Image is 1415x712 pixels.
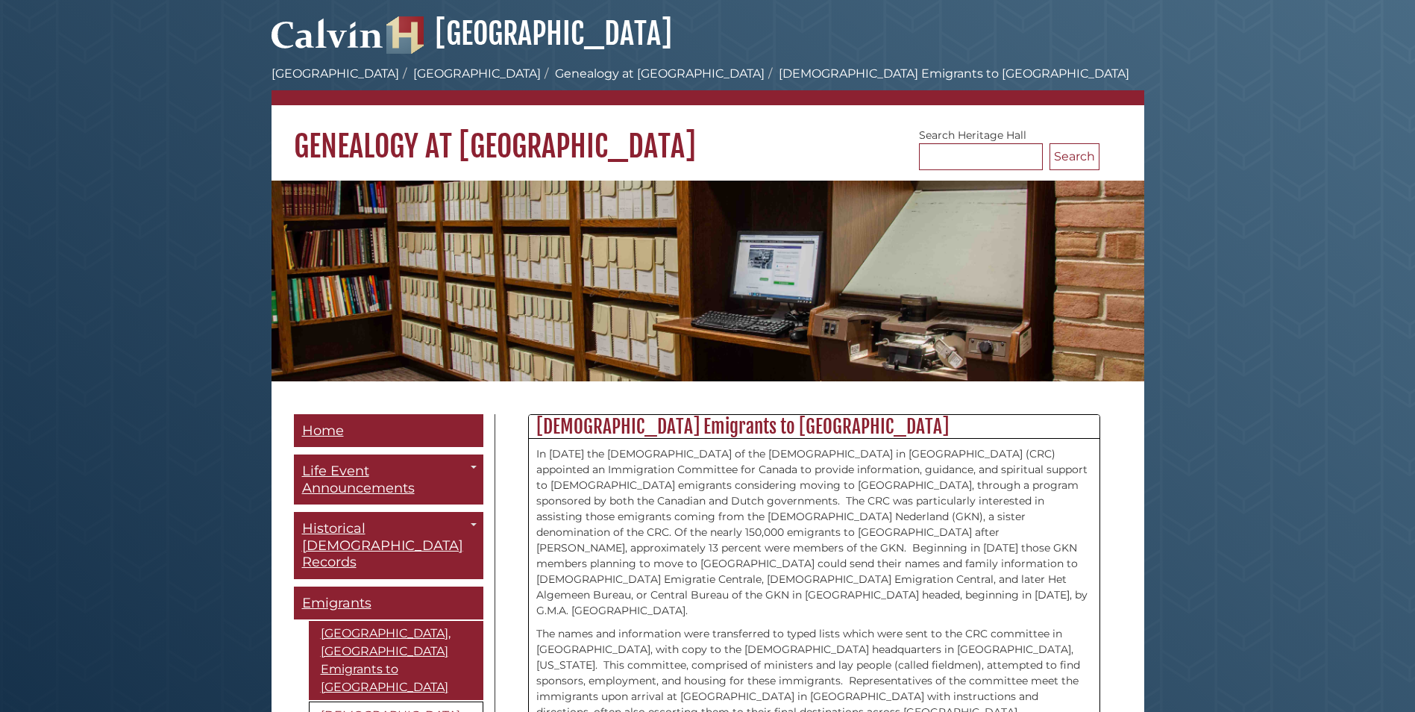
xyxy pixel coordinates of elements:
[294,512,483,579] a: Historical [DEMOGRAPHIC_DATA] Records
[413,66,541,81] a: [GEOGRAPHIC_DATA]
[272,105,1144,165] h1: Genealogy at [GEOGRAPHIC_DATA]
[302,422,344,439] span: Home
[302,463,415,496] span: Life Event Announcements
[529,415,1099,439] h2: [DEMOGRAPHIC_DATA] Emigrants to [GEOGRAPHIC_DATA]
[386,16,424,54] img: Hekman Library Logo
[272,66,399,81] a: [GEOGRAPHIC_DATA]
[272,12,383,54] img: Calvin
[302,520,463,570] span: Historical [DEMOGRAPHIC_DATA] Records
[555,66,765,81] a: Genealogy at [GEOGRAPHIC_DATA]
[309,621,483,700] a: [GEOGRAPHIC_DATA], [GEOGRAPHIC_DATA] Emigrants to [GEOGRAPHIC_DATA]
[294,455,483,505] a: Life Event Announcements
[272,65,1144,105] nav: breadcrumb
[294,414,483,448] a: Home
[272,34,383,48] a: Calvin University
[386,15,672,52] a: [GEOGRAPHIC_DATA]
[536,446,1092,619] p: In [DATE] the [DEMOGRAPHIC_DATA] of the [DEMOGRAPHIC_DATA] in [GEOGRAPHIC_DATA] (CRC) appointed a...
[302,595,371,611] span: Emigrants
[1050,143,1099,170] button: Search
[294,587,483,620] a: Emigrants
[765,65,1129,83] li: [DEMOGRAPHIC_DATA] Emigrants to [GEOGRAPHIC_DATA]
